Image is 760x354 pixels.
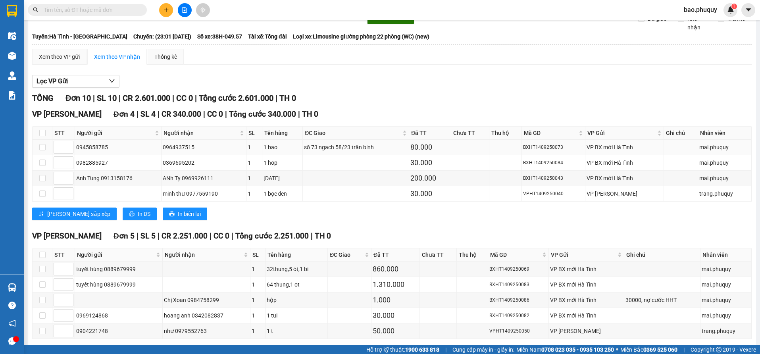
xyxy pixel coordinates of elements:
div: mai.phuquy [702,280,750,289]
div: 30000, nợ cước HHT [625,296,698,304]
td: BXHT1409250086 [488,292,549,308]
span: Chuyến: (23:01 [DATE]) [133,32,191,41]
td: VP BX mới Hà Tĩnh [549,262,624,277]
th: Ghi chú [664,127,698,140]
b: Tuyến: Hà Tĩnh - [GEOGRAPHIC_DATA] [32,33,127,40]
span: CC 0 [176,93,193,103]
td: VP BX mới Hà Tĩnh [585,171,664,186]
div: ANh Ty 0969926111 [163,174,245,183]
div: như 0979552763 [164,327,249,335]
div: VPHT1409250050 [489,327,547,335]
div: 80.000 [410,142,449,153]
strong: 0369 525 060 [643,346,677,353]
span: | [298,110,300,119]
span: aim [200,7,206,13]
div: minh thư 0977559190 [163,189,245,198]
td: VP BX mới Hà Tĩnh [549,277,624,292]
span: CC 0 [214,231,229,240]
span: | [210,231,212,240]
span: | [203,110,205,119]
button: file-add [178,3,192,17]
span: VP [PERSON_NAME] [32,110,102,119]
div: BXHT1409250086 [489,296,547,304]
th: Ghi chú [624,248,700,262]
div: 1 [252,265,264,273]
div: VP BX mới Hà Tĩnh [587,174,662,183]
button: caret-down [741,3,755,17]
div: VP BX mới Hà Tĩnh [587,158,662,167]
span: CR 340.000 [162,110,201,119]
div: trang.phuquy [702,327,750,335]
span: Tổng cước 340.000 [229,110,296,119]
span: SL 10 [97,93,117,103]
div: VPHT1409250040 [523,190,584,198]
div: 1 [252,280,264,289]
th: Nhân viên [698,127,752,140]
div: 1 bọc đen [264,189,302,198]
div: 0969124868 [76,311,161,320]
div: 1 [252,327,264,335]
div: 32thung,5 ót,1 bi [267,265,327,273]
span: Loại xe: Limousine giường phòng 22 phòng (WC) (new) [293,32,429,41]
span: Tài xế: Tổng đài [248,32,287,41]
span: [PERSON_NAME] sắp xếp [47,210,110,218]
div: Thống kê [154,52,177,61]
button: printerIn biên lai [163,208,207,220]
th: SL [250,248,266,262]
td: BXHT1409250083 [488,277,549,292]
span: sort-ascending [38,211,44,217]
span: Miền Nam [516,345,614,354]
span: TH 0 [315,231,331,240]
span: TH 0 [302,110,318,119]
span: Kho nhận [684,14,712,32]
span: question-circle [8,302,16,309]
td: VP BX mới Hà Tĩnh [549,308,624,323]
div: 0982885927 [76,158,160,167]
span: copyright [716,347,722,352]
div: 1 [252,296,264,304]
div: 64 thung,1 ot [267,280,327,289]
span: Miền Bắc [620,345,677,354]
div: 200.000 [410,173,449,184]
td: VP BX mới Hà Tĩnh [585,140,664,155]
div: BXHT1409250084 [523,159,584,167]
span: Người gửi [77,129,153,137]
div: 1 [248,143,261,152]
span: VP Gửi [551,250,616,259]
td: VP Hà Huy Tập [585,186,664,202]
span: bao.phuquy [677,5,723,15]
td: VPHT1409250040 [522,186,585,202]
span: plus [164,7,169,13]
div: hoang anh 0342082837 [164,311,249,320]
td: BXHT1409250073 [522,140,585,155]
th: SL [246,127,262,140]
span: Mã GD [524,129,577,137]
span: Đơn 10 [65,93,91,103]
div: VP BX mới Hà Tĩnh [550,280,623,289]
div: 30.000 [410,157,449,168]
button: aim [196,3,210,17]
span: Tổng cước 2.601.000 [199,93,273,103]
span: down [109,78,115,84]
div: 50.000 [373,325,418,337]
div: mai.phuquy [702,265,750,273]
img: warehouse-icon [8,52,16,60]
div: VP BX mới Hà Tĩnh [550,265,623,273]
div: số 73 ngach 58/23 trân binh [304,143,408,152]
sup: 1 [731,4,737,9]
span: message [8,337,16,345]
div: BXHT1409250069 [489,265,547,273]
span: | [93,93,95,103]
div: 1 [248,189,261,198]
button: sort-ascending[PERSON_NAME] sắp xếp [32,208,117,220]
span: | [137,231,139,240]
div: mai.phuquy [699,158,750,167]
div: 30.000 [410,188,449,199]
span: VP [PERSON_NAME] [32,231,102,240]
span: | [225,110,227,119]
span: TỔNG [32,93,54,103]
td: BXHT1409250043 [522,171,585,186]
span: | [195,93,197,103]
div: BXHT1409250043 [523,175,584,182]
img: warehouse-icon [8,283,16,292]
